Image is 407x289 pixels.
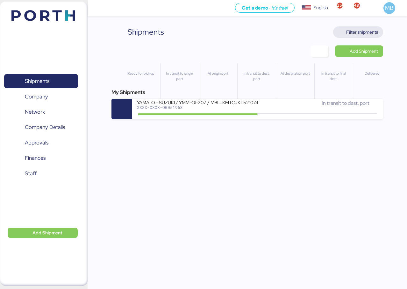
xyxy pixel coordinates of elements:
span: MB [385,4,394,12]
a: Approvals [4,136,78,150]
div: In transit to dest. port [240,71,273,82]
div: My Shipments [111,89,383,96]
div: YAMATO - SUZUKI / YMM-OI-207 / MBL: KMTCJKT5210744 / HBL: YIFFW0155195 / FCL [137,99,257,105]
span: Finances [25,153,46,163]
div: Shipments [128,26,164,38]
a: Shipments [4,74,78,89]
span: Add Shipment [350,47,378,55]
span: In transit to dest. port [322,100,369,106]
span: Company [25,92,48,101]
div: English [313,4,328,11]
div: XXXX-XXXX-O0051963 [137,105,257,110]
span: Network [25,107,45,117]
div: In transit to final dest. [317,71,350,82]
button: Filter shipments [333,26,383,38]
span: Shipments [25,77,49,86]
div: Ready for pickup [124,71,157,76]
div: In transit to origin port [163,71,196,82]
span: Filter shipments [346,28,378,36]
a: Company [4,89,78,104]
div: At destination port [279,71,311,76]
span: Staff [25,169,37,178]
span: Approvals [25,138,48,147]
div: At origin port [202,71,234,76]
span: Company Details [25,123,65,132]
a: Finances [4,151,78,165]
button: Menu [91,3,102,14]
a: Company Details [4,120,78,135]
a: Add Shipment [335,45,383,57]
a: Network [4,105,78,119]
a: Staff [4,166,78,181]
div: Delivered [356,71,389,76]
button: Add Shipment [8,228,78,238]
span: Add Shipment [32,229,62,237]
